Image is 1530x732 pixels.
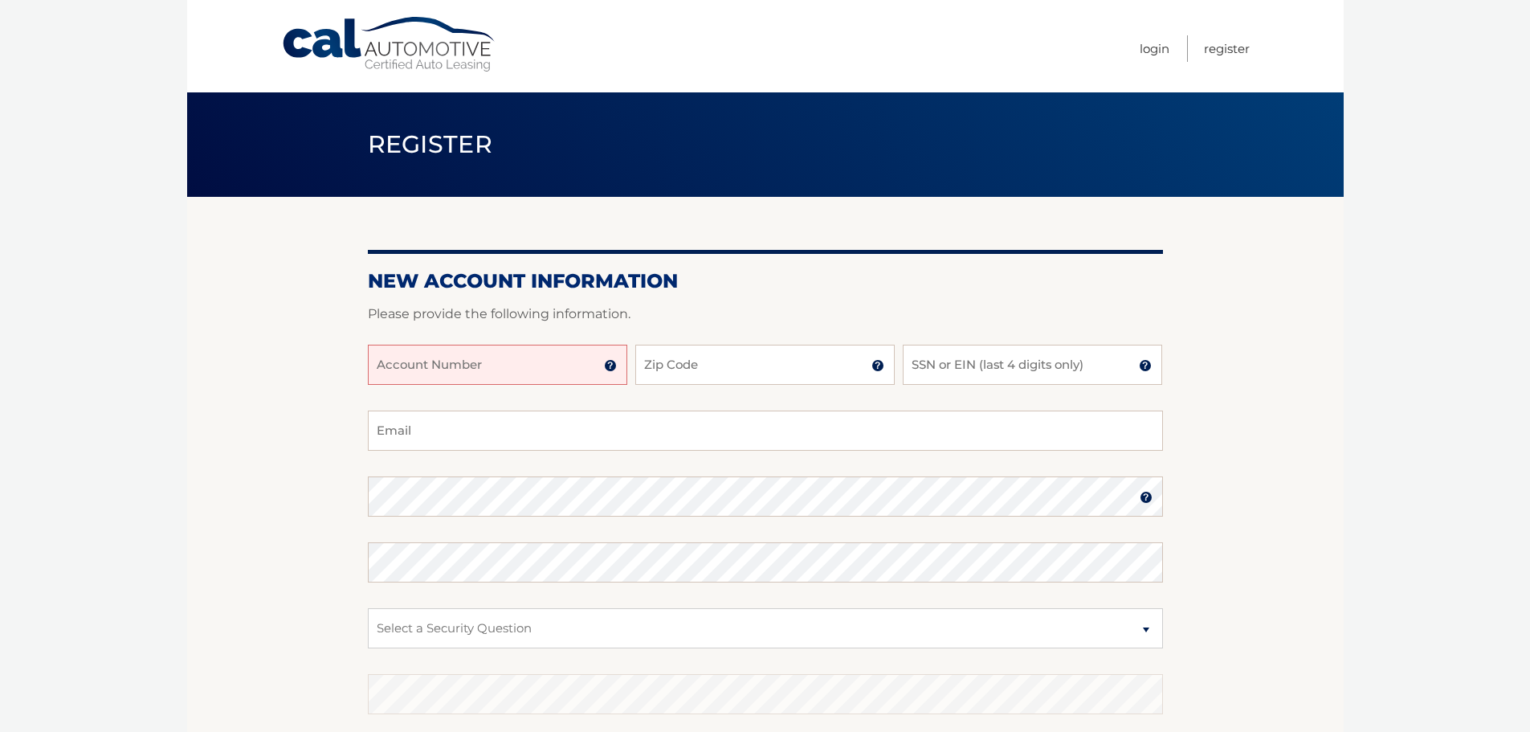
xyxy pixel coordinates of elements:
img: tooltip.svg [1139,359,1152,372]
a: Register [1204,35,1250,62]
img: tooltip.svg [604,359,617,372]
a: Login [1140,35,1169,62]
span: Register [368,129,493,159]
a: Cal Automotive [281,16,498,73]
input: Zip Code [635,345,895,385]
h2: New Account Information [368,269,1163,293]
input: SSN or EIN (last 4 digits only) [903,345,1162,385]
input: Account Number [368,345,627,385]
img: tooltip.svg [871,359,884,372]
input: Email [368,411,1163,451]
p: Please provide the following information. [368,303,1163,325]
img: tooltip.svg [1140,491,1153,504]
